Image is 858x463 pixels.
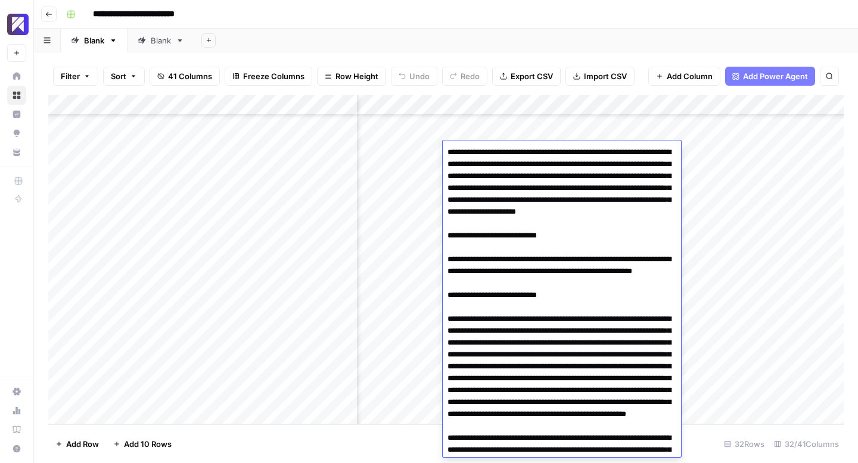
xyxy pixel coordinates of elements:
[7,105,26,124] a: Insights
[565,67,635,86] button: Import CSV
[111,70,126,82] span: Sort
[7,86,26,105] a: Browse
[442,67,487,86] button: Redo
[667,70,713,82] span: Add Column
[243,70,304,82] span: Freeze Columns
[124,438,172,450] span: Add 10 Rows
[335,70,378,82] span: Row Height
[7,143,26,162] a: Your Data
[103,67,145,86] button: Sort
[225,67,312,86] button: Freeze Columns
[725,67,815,86] button: Add Power Agent
[7,382,26,401] a: Settings
[461,70,480,82] span: Redo
[48,434,106,453] button: Add Row
[106,434,179,453] button: Add 10 Rows
[391,67,437,86] button: Undo
[7,439,26,458] button: Help + Support
[511,70,553,82] span: Export CSV
[769,434,844,453] div: 32/41 Columns
[128,29,194,52] a: Blank
[317,67,386,86] button: Row Height
[168,70,212,82] span: 41 Columns
[66,438,99,450] span: Add Row
[7,124,26,143] a: Opportunities
[53,67,98,86] button: Filter
[61,70,80,82] span: Filter
[743,70,808,82] span: Add Power Agent
[7,401,26,420] a: Usage
[492,67,561,86] button: Export CSV
[648,67,720,86] button: Add Column
[7,67,26,86] a: Home
[151,35,171,46] div: Blank
[7,10,26,39] button: Workspace: Overjet - Test
[7,14,29,35] img: Overjet - Test Logo
[84,35,104,46] div: Blank
[7,420,26,439] a: Learning Hub
[150,67,220,86] button: 41 Columns
[409,70,430,82] span: Undo
[61,29,128,52] a: Blank
[719,434,769,453] div: 32 Rows
[584,70,627,82] span: Import CSV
